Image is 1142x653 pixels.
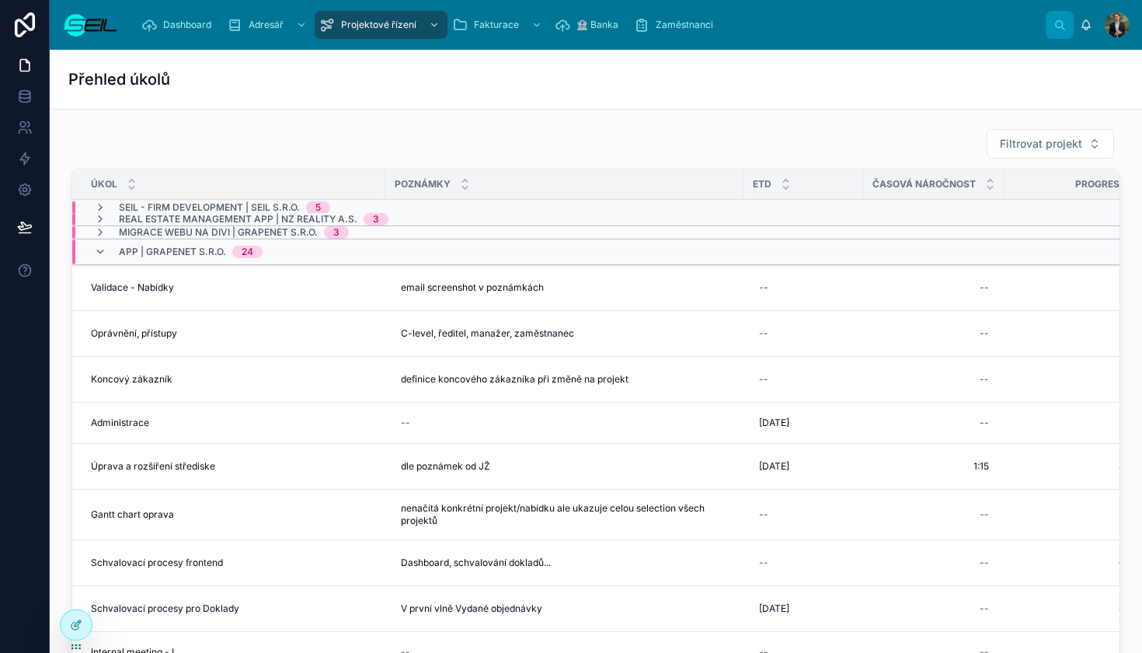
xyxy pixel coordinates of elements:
[980,417,989,429] div: --
[980,373,989,386] div: --
[753,410,854,435] a: [DATE]
[373,213,379,225] div: 3
[872,596,995,621] a: --
[980,327,989,340] div: --
[872,454,995,479] a: 1:15
[68,68,170,90] h1: Přehled úkolů
[401,557,551,569] span: Dashboard, schvalování dokladů...
[1020,602,1139,615] span: 85%
[1000,136,1082,152] span: Filtrovat projekt
[753,367,854,392] a: --
[163,19,211,31] span: Dashboard
[1020,557,1139,569] span: 65%
[1020,460,1139,473] span: 85%
[91,508,376,521] a: Gantt chart oprava
[753,321,854,346] a: --
[249,19,284,31] span: Adresář
[131,8,1046,42] div: scrollable content
[119,213,357,225] span: Real estate Management app | NZ Reality a.s.
[759,602,789,615] span: [DATE]
[401,502,728,527] span: nenačítá konkrétní projekt/nabídku ale ukazuje celou selection všech projektů
[759,327,768,340] div: --
[395,410,734,435] a: --
[395,496,734,533] a: nenačítá konkrétní projekt/nabídku ale ukazuje celou selection všech projektů
[91,417,376,429] a: Administrace
[91,327,177,340] span: Oprávnění, přístupy
[474,19,519,31] span: Fakturace
[872,410,995,435] a: --
[91,602,376,615] a: Schvalovací procesy pro Doklady
[91,557,376,569] a: Schvalovací procesy frontend
[333,226,339,239] div: 3
[395,178,451,190] span: Poznámky
[242,246,253,258] div: 24
[656,19,713,31] span: Zaměstnanci
[759,281,768,294] div: --
[447,11,550,39] a: Fakturace
[91,508,174,521] span: Gantt chart oprava
[119,246,226,258] span: App | GrapeNet s.r.o.
[119,226,318,239] span: Migrace webu na Divi | GrapeNet s.r.o.
[987,129,1114,159] button: Select Button
[395,275,734,300] a: email screenshot v poznámkách
[395,596,734,621] a: V první vlně Vydané objednávky
[753,550,854,575] a: --
[980,602,989,615] div: --
[62,12,118,37] img: App logo
[91,602,239,615] span: Schvalovací procesy pro Doklady
[91,373,376,386] a: Koncový zákazník
[872,178,976,190] span: Časová náročnost
[395,550,734,575] a: Dashboard, schvalování dokladů...
[629,11,724,39] a: Zaměstnanci
[973,460,989,473] span: 1:15
[759,557,768,569] div: --
[401,602,542,615] span: V první vlně Vydané objednávky
[401,373,628,386] span: definice koncového zákazníka při změně na projekt
[119,201,300,214] span: SEIL - Firm Development | SEIL s.r.o.
[753,502,854,527] a: --
[980,508,989,521] div: --
[401,327,574,340] span: C-level, ředitel, manažer, zaměstnanec
[872,367,995,392] a: --
[91,281,174,294] span: Validace - Nabídky
[759,417,789,429] span: [DATE]
[91,373,172,386] span: Koncový zákazník
[753,275,854,300] a: --
[872,321,995,346] a: --
[401,281,544,294] span: email screenshot v poznámkách
[759,460,789,473] span: [DATE]
[395,454,734,479] a: dle poznámek od JŽ
[401,417,410,429] div: --
[91,178,117,190] span: Úkol
[91,460,215,473] span: Úprava a rozšíření střediske
[137,11,222,39] a: Dashboard
[550,11,629,39] a: 🏦 Banka
[753,454,854,479] a: [DATE]
[872,502,995,527] a: --
[395,367,734,392] a: definice koncového zákazníka při změně na projekt
[980,557,989,569] div: --
[222,11,315,39] a: Adresář
[401,460,490,473] span: dle poznámek od JŽ
[91,417,149,429] span: Administrace
[759,373,768,386] div: --
[91,327,376,340] a: Oprávnění, přístupy
[395,321,734,346] a: C-level, ředitel, manažer, zaměstnanec
[1075,178,1126,190] span: Progress
[980,281,989,294] div: --
[872,550,995,575] a: --
[576,19,618,31] span: 🏦 Banka
[315,201,321,214] div: 5
[753,596,854,621] a: [DATE]
[753,178,771,190] span: ETD
[91,281,376,294] a: Validace - Nabídky
[872,275,995,300] a: --
[315,11,447,39] a: Projektové řízení
[91,557,223,569] span: Schvalovací procesy frontend
[341,19,416,31] span: Projektové řízení
[759,508,768,521] div: --
[91,460,376,473] a: Úprava a rozšíření střediske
